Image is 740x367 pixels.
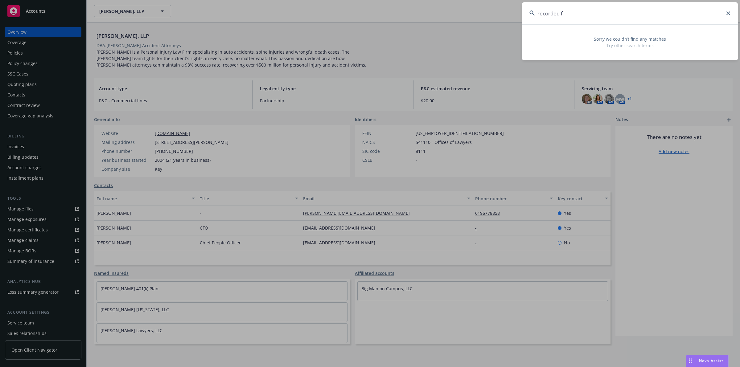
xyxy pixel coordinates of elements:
[686,355,694,367] div: Drag to move
[686,355,729,367] button: Nova Assist
[699,358,723,363] span: Nova Assist
[529,36,730,42] span: Sorry we couldn’t find any matches
[522,2,738,24] input: Search...
[529,42,730,49] span: Try other search terms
